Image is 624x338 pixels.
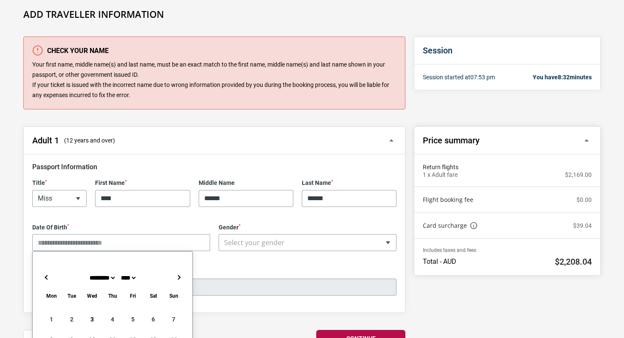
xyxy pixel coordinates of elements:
[163,309,184,330] div: 7
[62,309,82,330] div: 2
[102,291,123,301] div: Thursday
[219,224,396,231] label: Gender
[64,136,115,145] span: (12 years and over)
[123,291,143,301] div: Friday
[423,257,456,266] p: Total - AUD
[33,190,86,207] span: Miss
[95,179,190,187] label: First Name
[423,221,477,230] a: Card surcharge
[32,60,396,100] p: Your first name, middle name(s) and last name, must be an exact match to the first name, middle n...
[143,309,163,330] div: 6
[423,171,458,179] p: 1 x Adult fare
[199,179,293,187] label: Middle Name
[163,291,184,301] div: Sunday
[32,190,87,207] span: Miss
[41,272,51,282] button: ←
[32,45,396,56] h3: Check your name
[32,135,59,145] h2: Adult 1
[558,74,570,81] span: 8:32
[32,179,87,187] label: Title
[565,171,592,179] p: $2,169.00
[41,309,62,330] div: 1
[423,247,592,253] p: Includes taxes and fees
[533,73,592,81] p: You have minutes
[423,163,592,171] span: Return flights
[573,222,592,229] p: $39.04
[423,196,473,204] a: Flight booking fee
[219,235,396,251] span: Select your gender
[32,163,396,171] h3: Passport Information
[102,309,123,330] div: 4
[423,45,592,56] h2: Session
[576,196,592,204] p: $0.00
[414,127,600,154] button: Price summary
[224,238,284,247] span: Select your gender
[219,234,396,251] span: Select your gender
[32,224,210,231] label: Date Of Birth
[41,291,62,301] div: Monday
[24,127,405,154] button: Adult 1 (12 years and over)
[123,309,143,330] div: 5
[423,135,480,145] h2: Price summary
[32,268,396,275] label: Email Address
[82,291,102,301] div: Wednesday
[174,272,184,282] button: →
[470,74,495,81] span: 07:53 pm
[423,73,495,81] p: Session started at
[555,257,592,267] h2: $2,208.04
[82,309,102,330] div: 3
[23,8,601,20] h1: Add Traveller Information
[143,291,163,301] div: Saturday
[302,179,396,187] label: Last Name
[62,291,82,301] div: Tuesday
